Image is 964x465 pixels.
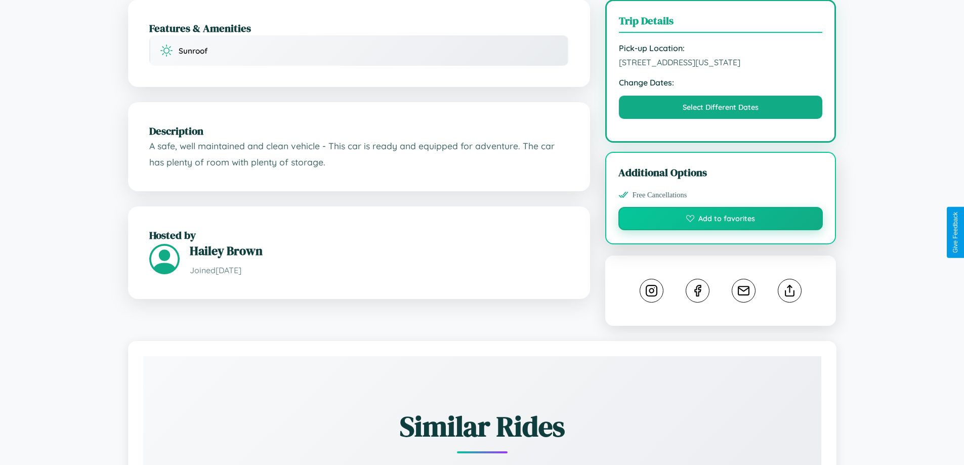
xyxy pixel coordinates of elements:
span: Free Cancellations [633,191,687,199]
span: [STREET_ADDRESS][US_STATE] [619,57,823,67]
button: Select Different Dates [619,96,823,119]
h3: Trip Details [619,13,823,33]
p: A safe, well maintained and clean vehicle - This car is ready and equipped for adventure. The car... [149,138,569,170]
h2: Features & Amenities [149,21,569,35]
button: Add to favorites [618,207,823,230]
strong: Change Dates: [619,77,823,88]
h3: Additional Options [618,165,823,180]
p: Joined [DATE] [190,263,569,278]
h3: Hailey Brown [190,242,569,259]
div: Give Feedback [952,212,959,253]
h2: Description [149,123,569,138]
strong: Pick-up Location: [619,43,823,53]
h2: Similar Rides [179,407,786,446]
h2: Hosted by [149,228,569,242]
span: Sunroof [179,46,207,56]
